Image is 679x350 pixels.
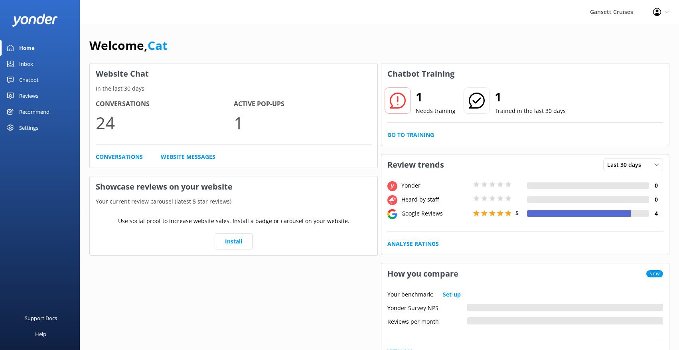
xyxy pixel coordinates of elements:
[399,195,471,204] div: Heard by staff
[234,109,372,136] p: 1
[19,40,35,56] div: Home
[12,14,58,27] img: yonder-white-logo.png
[381,63,460,84] h3: Chatbot Training
[234,99,372,109] h4: Active Pop-ups
[90,84,377,93] p: In the last 30 days
[96,109,234,136] p: 24
[19,72,39,88] div: Chatbot
[649,209,663,218] h4: 4
[215,233,253,249] a: Install
[649,181,663,190] h4: 0
[161,152,215,161] a: Website Messages
[89,36,168,55] h1: Welcome,
[381,154,450,175] h3: Review trends
[387,317,467,324] div: Reviews per month
[649,195,663,204] h4: 0
[387,131,434,139] a: Go to Training
[443,290,461,299] a: Set-up
[19,120,38,136] div: Settings
[96,99,234,109] h4: Conversations
[90,176,377,197] h3: Showcase reviews on your website
[399,181,471,190] div: Yonder
[96,152,143,161] a: Conversations
[25,310,57,326] div: Support Docs
[90,63,377,84] h3: Website Chat
[387,239,439,248] a: Analyse Ratings
[495,87,566,107] h2: 1
[19,56,33,72] div: Inbox
[381,263,464,284] h3: How you compare
[19,104,49,120] div: Recommend
[416,107,456,115] p: Needs training
[90,197,377,206] p: Your current review carousel (latest 5 star reviews)
[515,209,519,217] span: 5
[148,37,168,53] a: Cat
[607,160,646,169] span: Last 30 days
[495,107,566,115] p: Trained in the last 30 days
[19,88,38,104] div: Reviews
[118,217,349,225] p: Use social proof to increase website sales. Install a badge or carousel on your website.
[387,290,433,299] p: Your benchmark:
[387,304,467,311] div: Yonder Survey NPS
[399,209,471,218] div: Google Reviews
[416,87,456,107] h2: 1
[35,326,46,342] div: Help
[646,270,663,277] span: New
